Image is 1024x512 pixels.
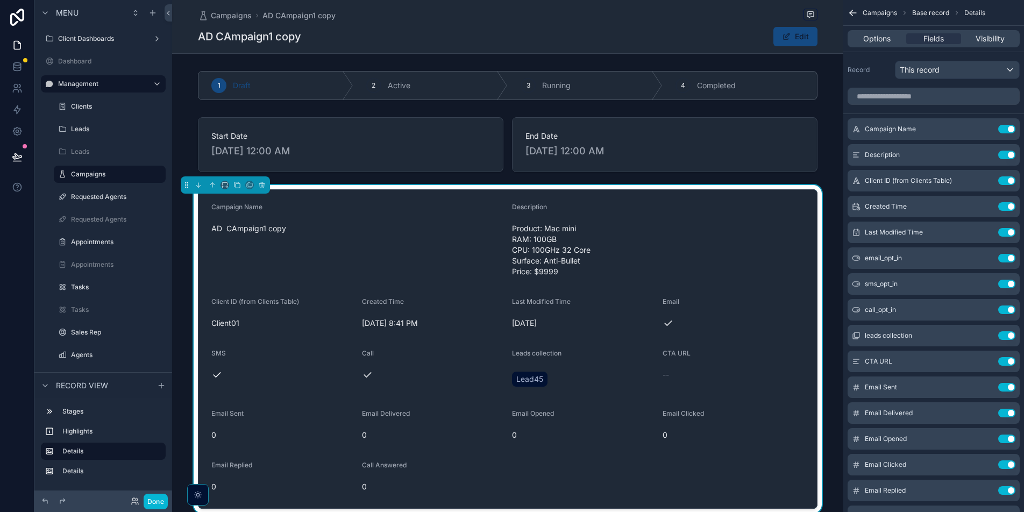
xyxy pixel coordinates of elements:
[865,460,906,469] span: Email Clicked
[58,57,163,66] label: Dashboard
[71,102,163,111] label: Clients
[865,305,896,314] span: call_opt_in
[54,369,166,386] a: Agents
[663,409,704,417] span: Email Clicked
[144,494,168,509] button: Done
[54,143,166,160] a: Leads
[923,33,944,44] span: Fields
[512,318,654,329] span: [DATE]
[362,318,504,329] span: [DATE] 8:41 PM
[211,223,503,234] span: AD CAmpaign1 copy
[848,66,891,74] label: Record
[211,203,262,211] span: Campaign Name
[56,8,79,18] span: Menu
[62,467,161,475] label: Details
[865,357,892,366] span: CTA URL
[54,301,166,318] a: Tasks
[362,461,407,469] span: Call Answered
[512,349,561,357] span: Leads collection
[663,349,691,357] span: CTA URL
[512,223,804,277] span: Product: Mac mini RAM: 100GB CPU: 100GHz 32 Core Surface: Anti-Bullet Price: $9999
[71,283,163,291] label: Tasks
[865,383,897,392] span: Email Sent
[865,176,952,185] span: Client ID (from Clients Table)
[54,188,166,205] a: Requested Agents
[512,409,554,417] span: Email Opened
[54,120,166,138] a: Leads
[71,193,163,201] label: Requested Agents
[54,233,166,251] a: Appointments
[865,254,902,262] span: email_opt_in
[58,34,148,43] label: Client Dashboards
[964,9,985,17] span: Details
[41,30,166,47] a: Client Dashboards
[211,10,252,21] span: Campaigns
[211,409,244,417] span: Email Sent
[663,430,805,440] span: 0
[211,349,226,357] span: SMS
[262,10,336,21] a: AD CAmpaign1 copy
[865,125,916,133] span: Campaign Name
[663,297,679,305] span: Email
[912,9,949,17] span: Base record
[211,481,353,492] span: 0
[900,65,940,75] span: This record
[71,215,163,224] label: Requested Agents
[976,33,1005,44] span: Visibility
[863,33,891,44] span: Options
[865,486,906,495] span: Email Replied
[41,53,166,70] a: Dashboard
[54,324,166,341] a: Sales Rep
[512,372,547,387] a: Lead45
[512,203,547,211] span: Description
[71,125,163,133] label: Leads
[54,346,166,364] a: Agents
[62,407,161,416] label: Stages
[62,427,161,436] label: Highlights
[362,481,504,492] span: 0
[41,75,166,93] a: Management
[512,430,654,440] span: 0
[895,61,1020,79] button: This record
[516,374,543,385] span: Lead45
[198,29,301,44] h1: AD CAmpaign1 copy
[54,279,166,296] a: Tasks
[198,10,252,21] a: Campaigns
[71,238,163,246] label: Appointments
[865,151,900,159] span: Description
[54,98,166,115] a: Clients
[71,260,163,269] label: Appointments
[58,80,144,88] label: Management
[62,447,157,456] label: Details
[71,351,163,359] label: Agents
[211,318,353,329] span: Client01
[865,435,907,443] span: Email Opened
[362,430,504,440] span: 0
[34,398,172,490] div: scrollable content
[362,409,410,417] span: Email Delivered
[362,349,374,357] span: Call
[211,297,299,305] span: Client ID (from Clients Table)
[663,369,669,380] span: --
[71,328,163,337] label: Sales Rep
[56,380,108,391] span: Record view
[362,297,404,305] span: Created Time
[865,202,907,211] span: Created Time
[54,256,166,273] a: Appointments
[865,331,912,340] span: leads collection
[865,409,913,417] span: Email Delivered
[211,461,252,469] span: Email Replied
[865,280,898,288] span: sms_opt_in
[512,297,571,305] span: Last Modified Time
[863,9,897,17] span: Campaigns
[54,166,166,183] a: Campaigns
[54,211,166,228] a: Requested Agents
[211,430,353,440] span: 0
[71,305,163,314] label: Tasks
[71,170,159,179] label: Campaigns
[865,228,923,237] span: Last Modified Time
[773,27,817,46] button: Edit
[71,147,163,156] label: Leads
